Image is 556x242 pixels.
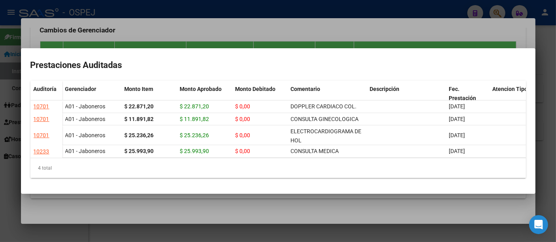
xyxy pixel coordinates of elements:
[180,132,209,138] span: $ 25.236,26
[235,86,276,92] span: Monto Debitado
[291,148,339,154] span: CONSULTA MEDICA
[30,158,526,178] div: 4 total
[180,86,222,92] span: Monto Aprobado
[235,148,250,154] span: $ 0,00
[288,81,367,114] datatable-header-cell: Comentario
[34,115,49,124] div: 10701
[235,116,250,122] span: $ 0,00
[34,102,49,111] div: 10701
[180,103,209,110] span: $ 22.871,20
[30,81,62,114] datatable-header-cell: Auditoría
[125,148,154,154] strong: $ 25.993,90
[34,86,57,92] span: Auditoría
[235,103,250,110] span: $ 0,00
[367,81,446,114] datatable-header-cell: Descripción
[291,128,362,144] span: ELECTROCARDIOGRAMA DE HOL
[177,81,232,114] datatable-header-cell: Monto Aprobado
[449,132,465,138] span: [DATE]
[34,147,49,156] div: 10233
[449,86,476,101] span: Fec. Prestación
[370,86,400,92] span: Descripción
[65,116,106,122] span: A01 - Jaboneros
[125,116,154,122] strong: $ 11.891,82
[125,132,154,138] strong: $ 25.236,26
[125,103,154,110] strong: $ 22.871,20
[65,103,106,110] span: A01 - Jaboneros
[232,81,288,114] datatable-header-cell: Monto Debitado
[180,148,209,154] span: $ 25.993,90
[291,116,359,122] span: CONSULTA GINECOLOGICA
[529,215,548,234] div: Open Intercom Messenger
[65,148,106,154] span: A01 - Jaboneros
[449,103,465,110] span: [DATE]
[235,132,250,138] span: $ 0,00
[291,103,357,110] span: DOPPLER CARDIACO COL.
[493,86,528,92] span: Atencion Tipo
[30,58,526,73] h2: Prestaciones Auditadas
[62,81,121,114] datatable-header-cell: Gerenciador
[34,131,49,140] div: 10701
[449,116,465,122] span: [DATE]
[180,116,209,122] span: $ 11.891,82
[125,86,154,92] span: Monto Item
[65,132,106,138] span: A01 - Jaboneros
[291,86,321,92] span: Comentario
[121,81,177,114] datatable-header-cell: Monto Item
[449,148,465,154] span: [DATE]
[490,81,533,114] datatable-header-cell: Atencion Tipo
[446,81,490,114] datatable-header-cell: Fec. Prestación
[65,86,97,92] span: Gerenciador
